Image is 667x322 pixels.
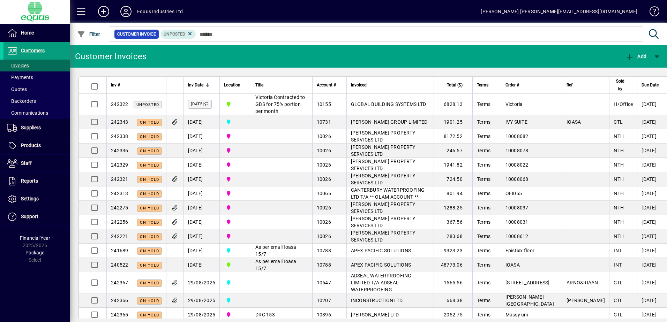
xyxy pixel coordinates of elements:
[567,81,605,89] div: Ref
[477,191,490,196] span: Terms
[505,162,529,168] span: 10008022
[224,118,247,126] span: 3C CENTRAL
[434,115,472,129] td: 1901.25
[434,215,472,229] td: 367.56
[505,81,519,89] span: Order #
[111,298,128,303] span: 242366
[92,5,115,18] button: Add
[567,298,605,303] span: [PERSON_NAME]
[614,205,624,210] span: NTH
[505,191,522,196] span: OFI055
[224,279,247,286] span: 3C CENTRAL
[614,176,624,182] span: NTH
[3,172,70,190] a: Reports
[614,119,623,125] span: CTL
[434,229,472,244] td: 283.68
[224,218,247,226] span: 2N NORTHERN
[614,162,624,168] span: NTH
[351,173,415,185] span: [PERSON_NAME] PROPERTY SERVICES LTD
[183,144,220,158] td: [DATE]
[317,280,331,285] span: 10647
[21,196,39,201] span: Settings
[505,101,523,107] span: Victoria
[224,232,247,240] span: 2N NORTHERN
[3,190,70,208] a: Settings
[505,219,529,225] span: 10008031
[25,250,44,255] span: Package
[614,77,633,93] div: Sold by
[224,297,247,304] span: 3C CENTRAL
[183,272,220,293] td: 29/08/2025
[140,177,159,182] span: On hold
[351,119,428,125] span: [PERSON_NAME] GROUP LIMITED
[111,176,128,182] span: 242321
[224,81,247,89] div: Location
[625,54,646,59] span: Add
[140,313,159,317] span: On hold
[137,6,183,17] div: Equus Industries Ltd
[614,262,622,268] span: INT
[644,1,658,24] a: Knowledge Base
[183,293,220,308] td: 29/08/2025
[434,244,472,258] td: 9323.23
[351,101,426,107] span: GLOBAL BUILDING SYSTEMS LTD
[3,71,70,83] a: Payments
[317,233,331,239] span: 10026
[183,308,220,322] td: 29/08/2025
[224,247,247,254] span: 3C CENTRAL
[477,280,490,285] span: Terms
[255,259,297,271] span: As per email Ioasa 15/7
[317,191,331,196] span: 10065
[21,125,41,130] span: Suppliers
[111,312,128,317] span: 242365
[505,248,535,253] span: Epistixx floor
[351,216,415,228] span: [PERSON_NAME] PROPERTY SERVICES LTD
[434,129,472,144] td: 8172.52
[351,159,415,171] span: [PERSON_NAME] PROPERTY SERVICES LTD
[111,233,128,239] span: 242221
[505,205,529,210] span: 10008037
[614,77,627,93] span: Sold by
[183,244,220,258] td: [DATE]
[317,205,331,210] span: 10026
[434,172,472,186] td: 724.50
[477,101,490,107] span: Terms
[140,120,159,125] span: On hold
[317,312,331,317] span: 10396
[317,81,336,89] span: Account #
[317,248,331,253] span: 10788
[317,101,331,107] span: 10155
[477,233,490,239] span: Terms
[642,81,659,89] span: Due Date
[7,110,48,116] span: Communications
[351,130,415,143] span: [PERSON_NAME] PROPERTY SERVICES LTD
[477,248,490,253] span: Terms
[351,262,411,268] span: APEX PACIFIC SOLUTIONS
[140,299,159,303] span: On hold
[140,149,159,153] span: On hold
[317,162,331,168] span: 10026
[477,119,490,125] span: Terms
[183,186,220,201] td: [DATE]
[351,144,415,157] span: [PERSON_NAME] PROPERTY SERVICES LTD
[140,220,159,225] span: On hold
[614,233,624,239] span: NTH
[21,48,45,53] span: Customers
[111,133,128,139] span: 242338
[3,155,70,172] a: Staff
[140,249,159,253] span: On hold
[111,148,128,153] span: 242336
[183,201,220,215] td: [DATE]
[140,281,159,285] span: On hold
[255,94,305,114] span: Victoria Contracted to GBS for 75% portion per month
[183,129,220,144] td: [DATE]
[117,31,156,38] span: Customer Invoice
[140,135,159,139] span: On hold
[3,24,70,42] a: Home
[3,137,70,154] a: Products
[224,175,247,183] span: 2N NORTHERN
[317,133,331,139] span: 10026
[351,312,399,317] span: [PERSON_NAME] LTD
[224,161,247,169] span: 2N NORTHERN
[7,75,33,80] span: Payments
